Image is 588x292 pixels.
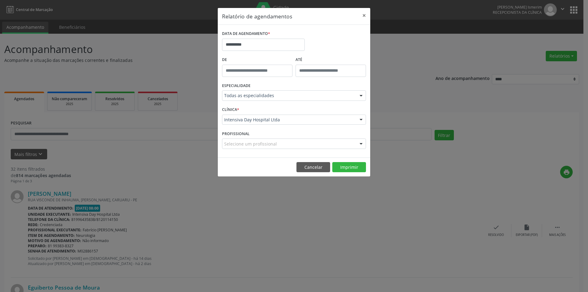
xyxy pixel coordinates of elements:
label: PROFISSIONAL [222,129,250,138]
label: De [222,55,292,65]
span: Selecione um profissional [224,141,277,147]
span: Intensiva Day Hospital Ltda [224,117,353,123]
button: Imprimir [332,162,366,173]
span: Todas as especialidades [224,93,353,99]
button: Cancelar [296,162,330,173]
label: ESPECIALIDADE [222,81,251,91]
label: DATA DE AGENDAMENTO [222,29,270,39]
label: ATÉ [296,55,366,65]
button: Close [358,8,370,23]
h5: Relatório de agendamentos [222,12,292,20]
label: CLÍNICA [222,105,239,115]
